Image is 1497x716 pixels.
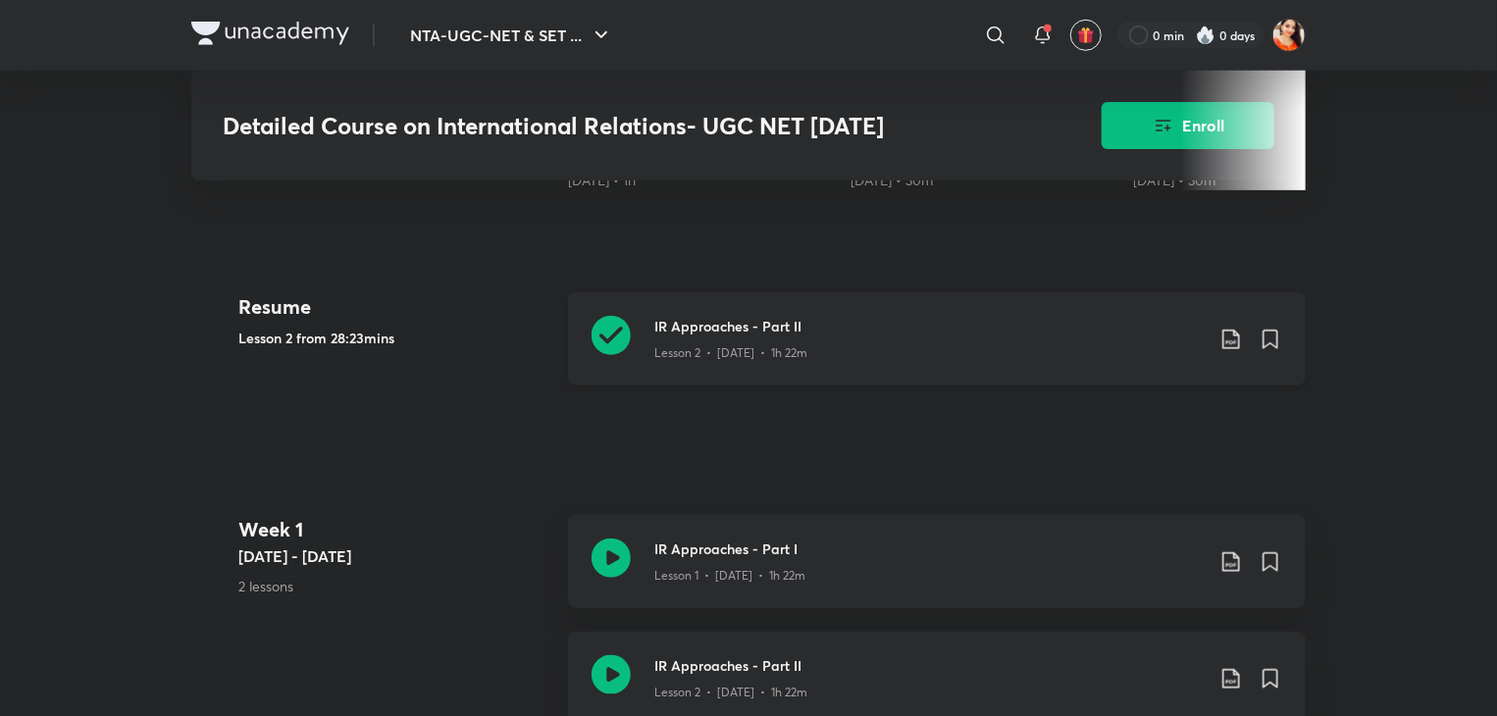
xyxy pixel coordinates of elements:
h3: IR Approaches - Part II [654,655,1204,676]
h3: Detailed Course on International Relations- UGC NET [DATE] [223,112,991,140]
a: IR Approaches - Part IILesson 2 • [DATE] • 1h 22m [568,292,1306,409]
a: IR Approaches - Part ILesson 1 • [DATE] • 1h 22m [568,515,1306,632]
h4: Week 1 [238,515,552,544]
div: 24th Jun • 1h [568,171,835,190]
button: avatar [1070,20,1102,51]
button: Enroll [1102,102,1274,149]
img: Satviki Neekhra [1272,19,1306,52]
h4: Resume [238,292,552,322]
div: 3rd Jul • 30m [1133,171,1400,190]
h3: IR Approaches - Part I [654,538,1204,559]
button: NTA-UGC-NET & SET ... [398,16,625,55]
img: streak [1196,26,1215,45]
div: 28th Jun • 30m [851,171,1117,190]
p: 2 lessons [238,576,552,596]
p: Lesson 2 • [DATE] • 1h 22m [654,344,807,362]
p: Lesson 1 • [DATE] • 1h 22m [654,567,805,585]
h5: Lesson 2 from 28:23mins [238,328,552,348]
img: Company Logo [191,22,349,45]
h3: IR Approaches - Part II [654,316,1204,336]
img: avatar [1077,26,1095,44]
a: Company Logo [191,22,349,50]
h5: [DATE] - [DATE] [238,544,552,568]
p: Lesson 2 • [DATE] • 1h 22m [654,684,807,701]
